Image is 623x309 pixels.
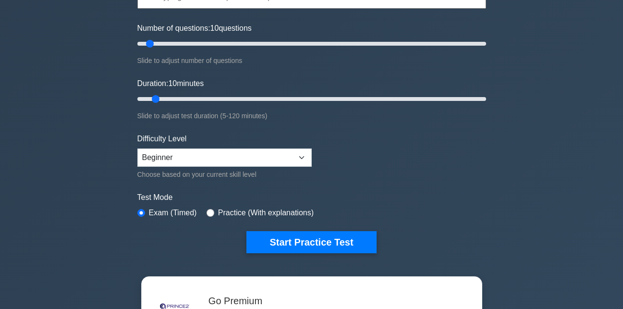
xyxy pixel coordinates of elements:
[137,110,486,122] div: Slide to adjust test duration (5-120 minutes)
[210,24,219,32] span: 10
[137,23,252,34] label: Number of questions: questions
[137,78,204,89] label: Duration: minutes
[218,207,314,219] label: Practice (With explanations)
[137,55,486,66] div: Slide to adjust number of questions
[168,79,177,87] span: 10
[137,169,312,180] div: Choose based on your current skill level
[137,133,187,145] label: Difficulty Level
[137,192,486,203] label: Test Mode
[246,231,376,253] button: Start Practice Test
[149,207,197,219] label: Exam (Timed)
